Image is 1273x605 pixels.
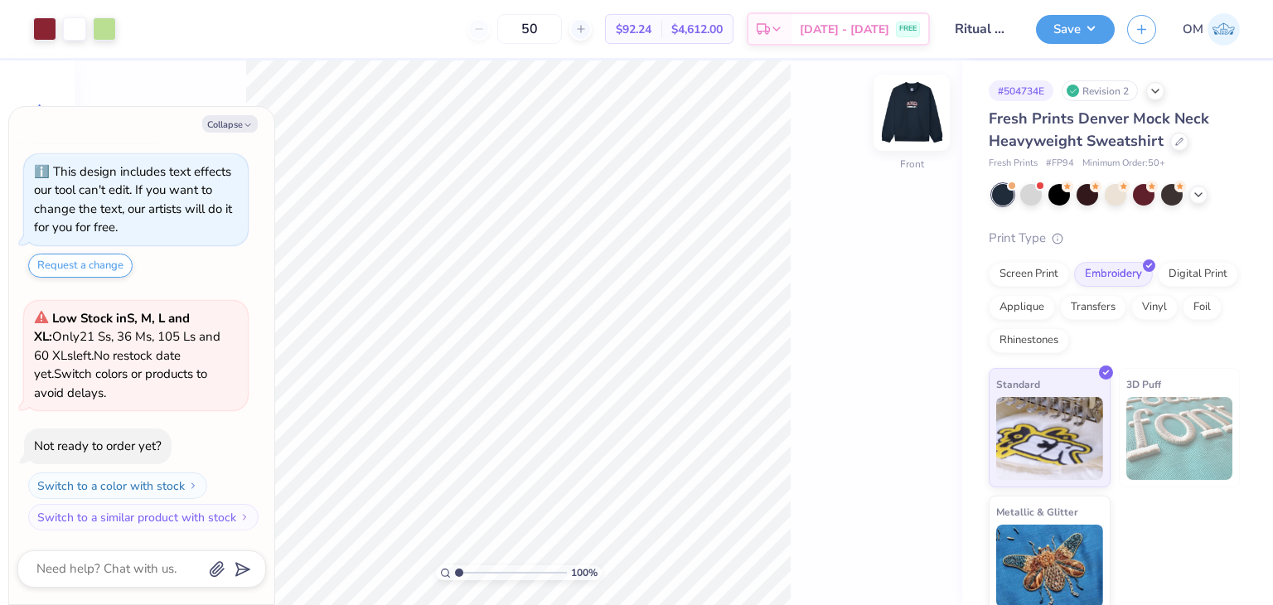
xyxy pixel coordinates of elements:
img: Switch to a similar product with stock [240,512,249,522]
span: # FP94 [1046,157,1074,171]
span: $92.24 [616,21,651,38]
div: Foil [1183,295,1222,320]
div: Embroidery [1074,262,1153,287]
span: OM [1183,20,1203,39]
span: Minimum Order: 50 + [1082,157,1165,171]
button: Save [1036,15,1115,44]
button: Collapse [202,115,258,133]
img: Switch to a color with stock [188,481,198,491]
span: No restock date yet. [34,347,181,383]
img: Standard [996,397,1103,480]
a: OM [1183,13,1240,46]
span: Fresh Prints Denver Mock Neck Heavyweight Sweatshirt [989,109,1209,151]
div: Screen Print [989,262,1069,287]
img: Om Mehrotra [1208,13,1240,46]
span: Only 21 Ss, 36 Ms, 105 Ls and 60 XLs left. Switch colors or products to avoid delays. [34,310,220,401]
div: Print Type [989,229,1240,248]
div: Revision 2 [1062,80,1138,101]
span: 100 % [571,565,598,580]
span: Standard [996,375,1040,393]
div: Digital Print [1158,262,1238,287]
span: Metallic & Glitter [996,503,1078,520]
div: # 504734E [989,80,1053,101]
div: This design includes text effects our tool can't edit. If you want to change the text, our artist... [34,163,232,236]
button: Request a change [28,254,133,278]
div: Not ready to order yet? [34,438,162,454]
img: Front [879,80,945,146]
div: Applique [989,295,1055,320]
input: – – [497,14,562,44]
span: Fresh Prints [989,157,1038,171]
div: Front [900,157,924,172]
div: Rhinestones [989,328,1069,353]
span: FREE [899,23,917,35]
button: Switch to a similar product with stock [28,504,259,530]
span: 3D Puff [1126,375,1161,393]
button: Switch to a color with stock [28,472,207,499]
input: Untitled Design [942,12,1024,46]
div: Vinyl [1131,295,1178,320]
strong: Low Stock in S, M, L and XL : [34,310,190,346]
img: 3D Puff [1126,397,1233,480]
div: Transfers [1060,295,1126,320]
span: $4,612.00 [671,21,723,38]
span: [DATE] - [DATE] [800,21,889,38]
